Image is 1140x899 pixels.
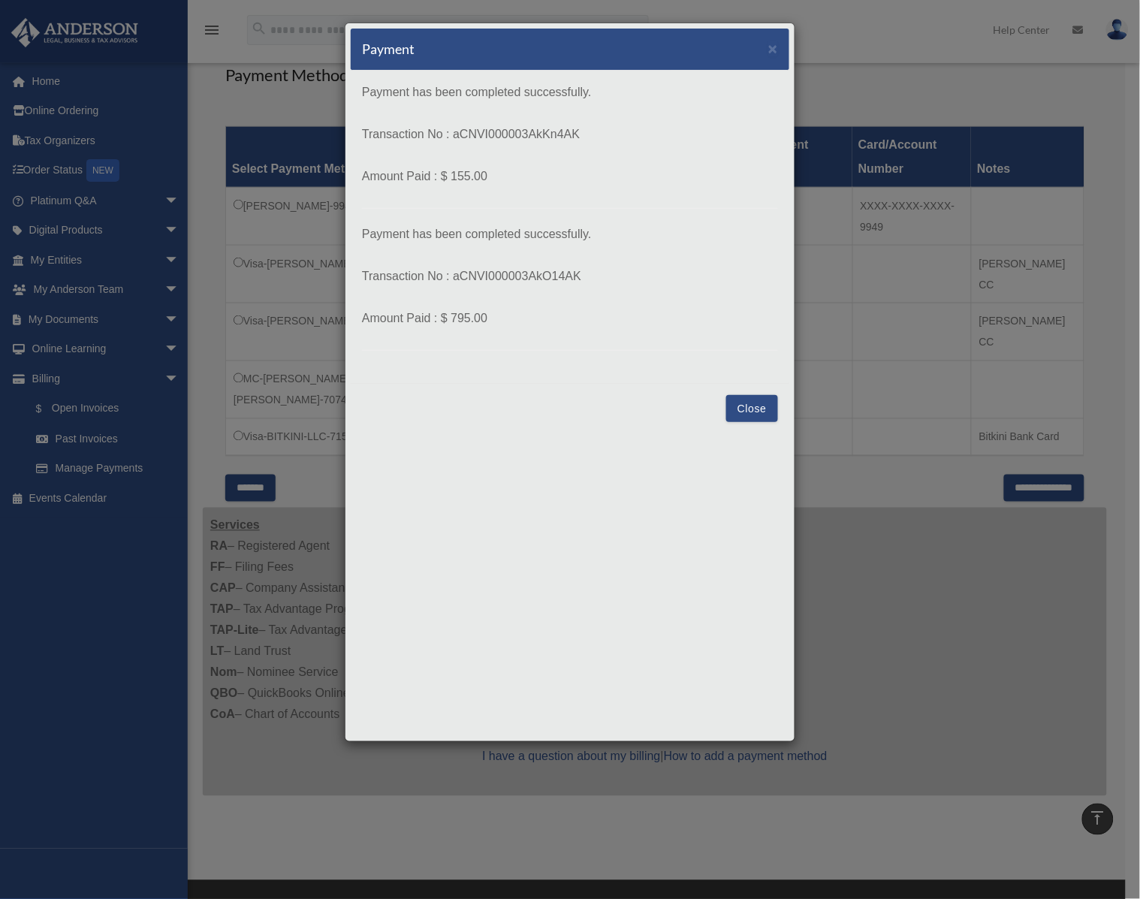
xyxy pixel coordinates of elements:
p: Payment has been completed successfully. [362,224,778,245]
p: Payment has been completed successfully. [362,82,778,103]
span: × [768,40,778,57]
h5: Payment [362,40,415,59]
p: Amount Paid : $ 155.00 [362,166,778,187]
p: Amount Paid : $ 795.00 [362,308,778,329]
p: Transaction No : aCNVI000003AkKn4AK [362,124,778,145]
p: Transaction No : aCNVI000003AkO14AK [362,266,778,287]
button: Close [726,395,778,422]
button: Close [768,41,778,56]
